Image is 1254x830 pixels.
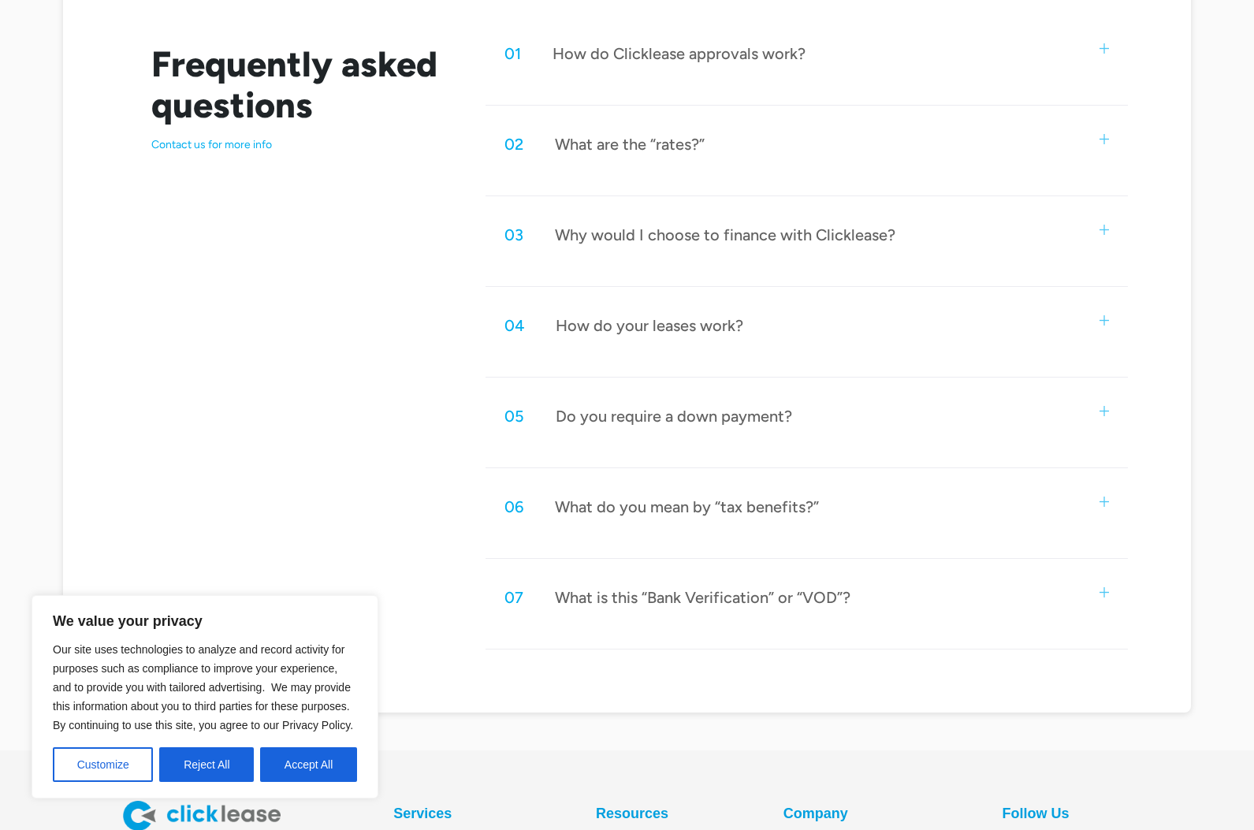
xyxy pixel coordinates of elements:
div: Company [783,801,848,826]
img: small plus [1100,497,1110,507]
div: 06 [504,497,523,517]
div: Services [393,801,452,826]
img: small plus [1100,587,1110,597]
p: We value your privacy [53,612,357,631]
button: Accept All [260,747,357,782]
div: We value your privacy [32,595,378,798]
button: Customize [53,747,153,782]
div: 04 [504,315,524,336]
div: 07 [504,587,523,608]
div: How do your leases work? [556,315,743,336]
div: Resources [596,801,668,826]
p: Contact us for more info [151,138,448,152]
div: Follow Us [1003,801,1070,826]
div: Why would I choose to finance with Clicklease? [555,225,895,245]
div: What do you mean by “tax benefits?” [555,497,819,517]
h2: Frequently asked questions [151,43,448,125]
div: 02 [504,134,523,154]
div: What is this “Bank Verification” or “VOD”? [555,587,850,608]
div: How do Clicklease approvals work? [553,43,806,64]
img: small plus [1100,315,1110,326]
span: Our site uses technologies to analyze and record activity for purposes such as compliance to impr... [53,643,353,731]
div: Do you require a down payment? [556,406,792,426]
div: 03 [504,225,523,245]
div: What are the “rates?” [555,134,705,154]
img: small plus [1100,406,1110,416]
img: small plus [1100,43,1110,54]
div: 05 [504,406,524,426]
img: small plus [1100,225,1110,235]
button: Reject All [159,747,254,782]
div: 01 [504,43,521,64]
img: small plus [1100,134,1110,144]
